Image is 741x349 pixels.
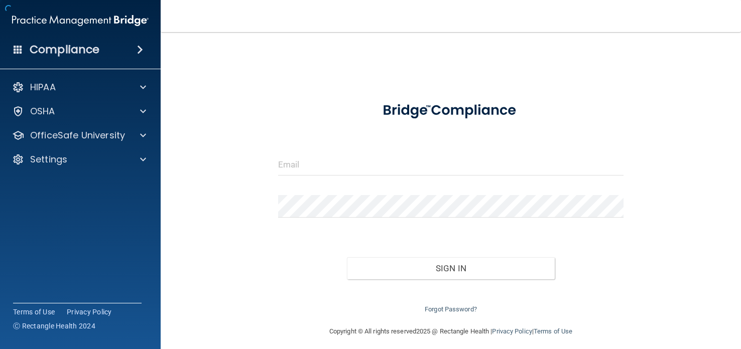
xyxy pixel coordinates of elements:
[13,307,55,317] a: Terms of Use
[12,129,146,141] a: OfficeSafe University
[13,321,95,331] span: Ⓒ Rectangle Health 2024
[12,81,146,93] a: HIPAA
[534,327,572,335] a: Terms of Use
[425,305,477,313] a: Forgot Password?
[12,11,149,31] img: PMB logo
[30,153,67,165] p: Settings
[30,129,125,141] p: OfficeSafe University
[12,105,146,117] a: OSHA
[30,43,99,57] h4: Compliance
[368,92,533,129] img: bridge_compliance_login_screen.278c3ca4.svg
[492,327,532,335] a: Privacy Policy
[30,81,56,93] p: HIPAA
[30,105,55,117] p: OSHA
[347,257,554,279] button: Sign In
[268,315,634,347] div: Copyright © All rights reserved 2025 @ Rectangle Health | |
[67,307,112,317] a: Privacy Policy
[12,153,146,165] a: Settings
[278,153,624,176] input: Email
